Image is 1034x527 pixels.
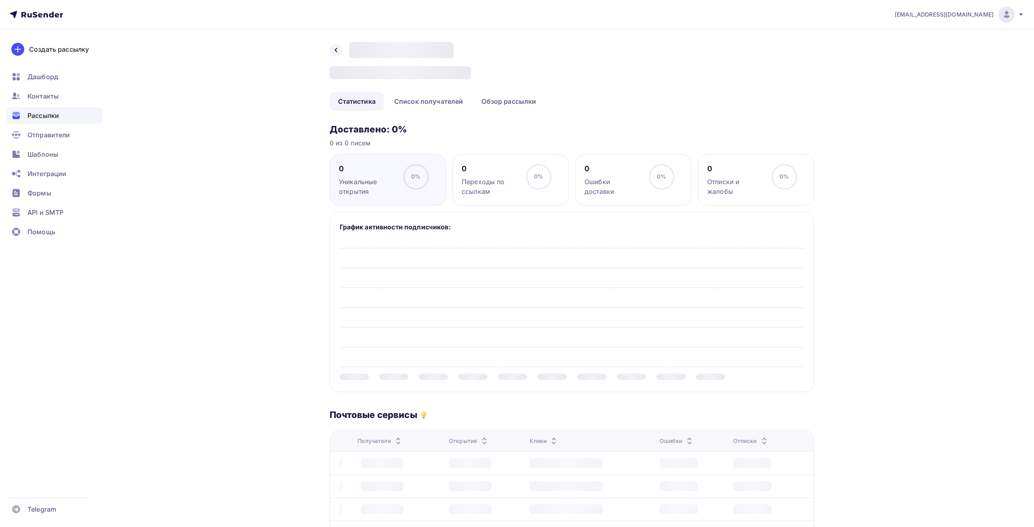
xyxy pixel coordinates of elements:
div: Ошибки [660,437,694,445]
span: Telegram [27,504,56,514]
div: Переходы по ссылкам [462,177,519,196]
div: 0 [339,164,396,174]
a: Дашборд [6,69,103,85]
a: Список получателей [386,92,472,111]
span: 0% [780,173,789,180]
h3: Доставлено: 0% [330,124,814,135]
a: Формы [6,185,103,201]
a: Шаблоны [6,146,103,162]
a: Статистика [330,92,384,111]
span: Интеграции [27,169,66,178]
div: Открытия [449,437,489,445]
h3: Почтовые сервисы [330,409,417,420]
a: Отправители [6,127,103,143]
span: [EMAIL_ADDRESS][DOMAIN_NAME] [895,10,994,19]
div: Клики [530,437,559,445]
span: 0% [411,173,420,180]
div: 0 из 0 писем [330,138,814,148]
a: Обзор рассылки [473,92,544,111]
span: Помощь [27,227,55,237]
div: Ошибки доставки [584,177,641,196]
span: Формы [27,188,51,198]
span: Дашборд [27,72,58,82]
div: Отписки [733,437,769,445]
div: 0 [584,164,641,174]
span: Контакты [27,91,59,101]
span: 0% [534,173,543,180]
div: Отписки и жалобы [707,177,764,196]
span: API и SMTP [27,208,63,217]
span: Отправители [27,130,70,140]
div: Получатели [357,437,403,445]
a: Рассылки [6,107,103,124]
span: Шаблоны [27,149,58,159]
div: 0 [462,164,519,174]
span: Рассылки [27,111,59,120]
span: 0% [657,173,666,180]
a: Контакты [6,88,103,104]
div: Уникальные открытия [339,177,396,196]
a: [EMAIL_ADDRESS][DOMAIN_NAME] [895,6,1024,23]
div: 0 [707,164,764,174]
h5: График активности подписчиков: [340,222,804,232]
div: Создать рассылку [29,44,89,54]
